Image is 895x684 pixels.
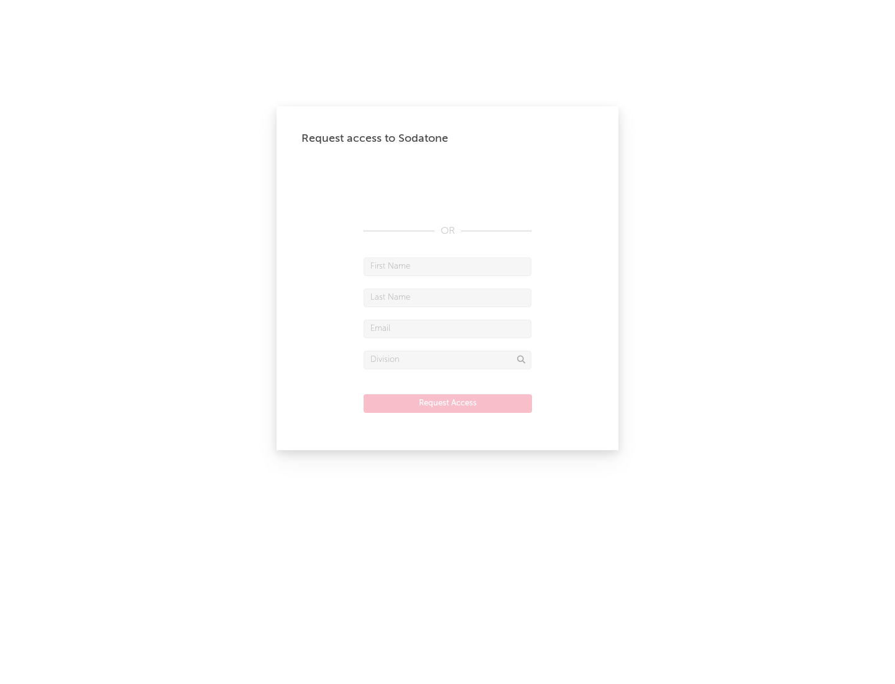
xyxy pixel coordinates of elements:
input: First Name [364,257,531,276]
input: Email [364,320,531,338]
button: Request Access [364,394,532,413]
div: OR [364,224,531,239]
input: Division [364,351,531,369]
div: Request access to Sodatone [301,131,594,146]
input: Last Name [364,289,531,307]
